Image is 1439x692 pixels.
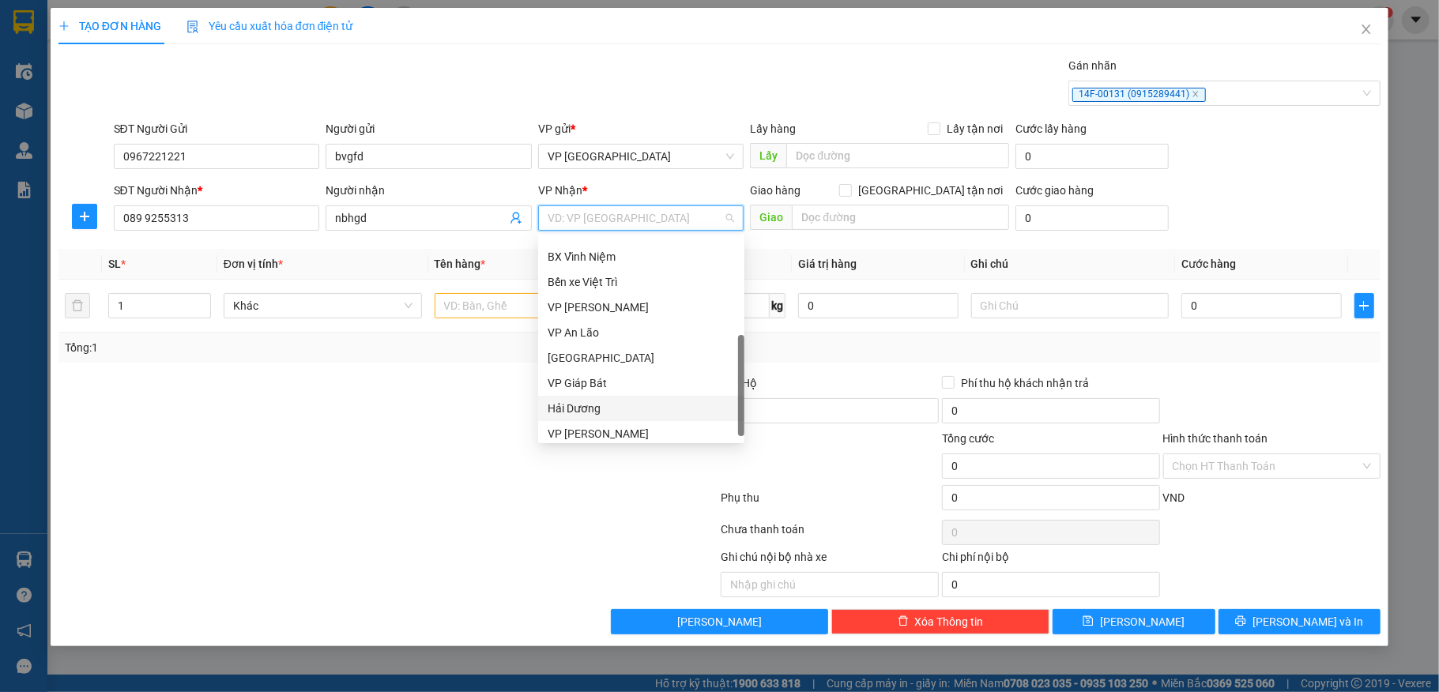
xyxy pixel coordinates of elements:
input: 0 [798,293,958,318]
span: Tên hàng [435,258,486,270]
div: SĐT Người Nhận [114,182,320,199]
div: VP Quán Toan [538,295,744,320]
span: Xóa Thông tin [915,613,984,630]
span: [GEOGRAPHIC_DATA] tận nơi [852,182,1009,199]
span: Cước hàng [1181,258,1236,270]
div: Hưng Yên [538,345,744,370]
span: delete [898,615,909,628]
div: Tổng: 1 [65,339,556,356]
input: Cước giao hàng [1015,205,1168,231]
span: VND [1163,491,1185,504]
span: Khác [233,294,412,318]
span: [PERSON_NAME] [1100,613,1185,630]
span: close [1360,23,1373,36]
button: plus [1354,293,1375,318]
input: VD: Bàn, Ghế [435,293,633,318]
div: Hải Dương [548,400,735,417]
div: BX Vĩnh Niệm [538,244,744,269]
span: close [1192,90,1200,98]
div: BX Vĩnh Niệm [548,248,735,265]
div: Ghi chú nội bộ nhà xe [721,548,939,572]
div: Bến xe Việt Trì [538,269,744,295]
div: Người gửi [326,120,532,137]
div: VP Nguyễn Văn Linh [538,421,744,446]
div: Hải Dương [538,396,744,421]
label: Cước lấy hàng [1015,122,1087,135]
button: plus [72,204,97,229]
span: TẠO ĐƠN HÀNG [58,20,161,32]
span: 14F-00131 (0915289441) [1072,88,1206,102]
span: [PERSON_NAME] [677,613,762,630]
div: Chưa thanh toán [719,521,940,548]
span: Lấy hàng [750,122,796,135]
span: VP Nhận [538,184,582,197]
span: user-add [510,212,522,224]
div: Chi phí nội bộ [942,548,1160,572]
span: Yêu cầu xuất hóa đơn điện tử [186,20,353,32]
div: VP [PERSON_NAME] [548,425,735,442]
div: [GEOGRAPHIC_DATA] [548,349,735,367]
div: VP An Lão [548,324,735,341]
div: VP Giáp Bát [548,374,735,392]
span: VP Mỹ Đình [548,145,735,168]
span: plus [58,21,70,32]
span: plus [73,210,96,223]
div: Người nhận [326,182,532,199]
span: plus [1355,299,1374,312]
button: deleteXóa Thông tin [831,609,1049,634]
span: Lấy [750,143,786,168]
button: [PERSON_NAME] [611,609,829,634]
label: Gán nhãn [1068,59,1117,72]
span: up [198,296,207,306]
div: SĐT Người Gửi [114,120,320,137]
input: Dọc đường [786,143,1009,168]
button: save[PERSON_NAME] [1053,609,1215,634]
span: [PERSON_NAME] và In [1253,613,1363,630]
span: SL [108,258,121,270]
span: Giao hàng [750,184,800,197]
img: icon [186,21,199,33]
input: Dọc đường [792,205,1009,230]
span: Lấy tận nơi [940,120,1009,137]
span: Phí thu hộ khách nhận trả [955,374,1095,392]
button: delete [65,293,90,318]
div: Bến xe Việt Trì [548,273,735,291]
span: Đơn vị tính [224,258,283,270]
input: Cước lấy hàng [1015,144,1168,169]
div: Phụ thu [719,489,940,517]
span: Increase Value [193,294,210,306]
span: save [1083,615,1094,628]
label: Hình thức thanh toán [1163,432,1268,445]
span: printer [1235,615,1246,628]
span: kg [770,293,785,318]
div: VP gửi [538,120,744,137]
span: Tổng cước [942,432,994,445]
input: Ghi Chú [971,293,1170,318]
span: down [198,307,207,317]
button: Close [1344,8,1388,52]
span: Decrease Value [193,306,210,318]
button: printer[PERSON_NAME] và In [1219,609,1381,634]
div: VP [PERSON_NAME] [548,299,735,316]
th: Ghi chú [965,249,1176,280]
input: Nhập ghi chú [721,572,939,597]
label: Cước giao hàng [1015,184,1094,197]
span: Giá trị hàng [798,258,857,270]
div: VP Giáp Bát [538,370,744,396]
span: Giao [750,205,792,230]
div: VP An Lão [538,320,744,345]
